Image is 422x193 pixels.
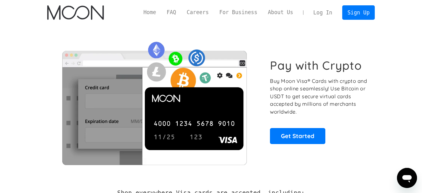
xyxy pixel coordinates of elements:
[270,58,362,72] h1: Pay with Crypto
[47,37,262,165] img: Moon Cards let you spend your crypto anywhere Visa is accepted.
[47,5,104,20] img: Moon Logo
[342,5,375,19] a: Sign Up
[397,168,417,188] iframe: Button to launch messaging window
[138,8,161,16] a: Home
[270,77,368,116] p: Buy Moon Visa® Cards with crypto and shop online seamlessly! Use Bitcoin or USDT to get secure vi...
[47,5,104,20] a: home
[214,8,262,16] a: For Business
[181,8,214,16] a: Careers
[262,8,298,16] a: About Us
[270,128,325,144] a: Get Started
[308,6,338,19] a: Log In
[161,8,181,16] a: FAQ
